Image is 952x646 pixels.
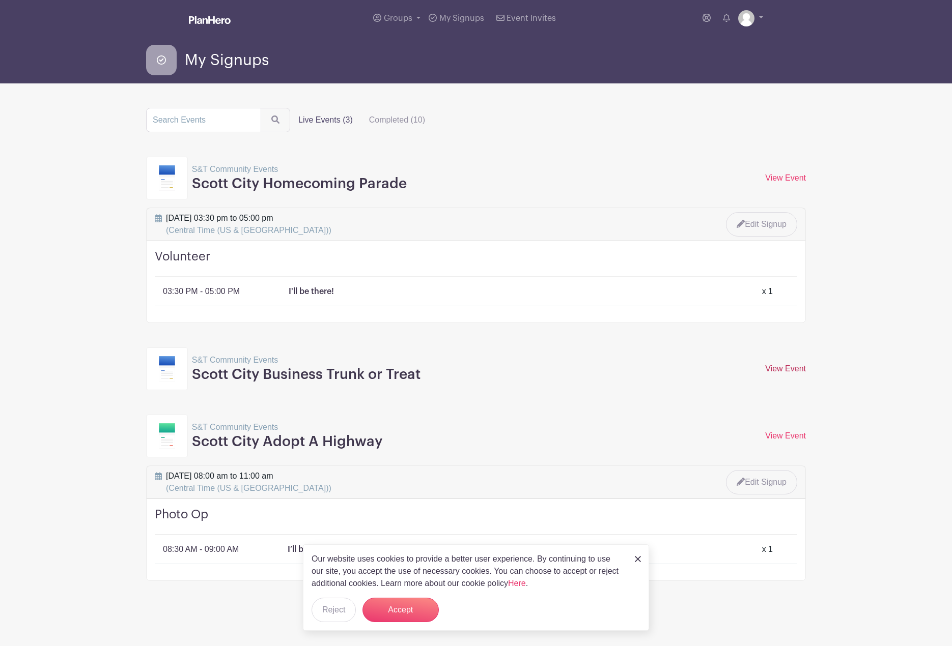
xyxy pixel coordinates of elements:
a: View Event [765,173,806,182]
div: filters [290,110,433,130]
img: template9-63edcacfaf2fb6570c2d519c84fe92c0a60f82f14013cd3b098e25ecaaffc40c.svg [159,165,175,191]
p: I’ll be there! [288,543,333,555]
span: [DATE] 03:30 pm to 05:00 pm [166,212,331,237]
span: (Central Time (US & [GEOGRAPHIC_DATA])) [166,484,331,492]
h4: Photo Op [155,507,797,535]
p: 03:30 PM - 05:00 PM [163,285,240,298]
p: 08:30 AM - 09:00 AM [163,543,239,555]
span: Event Invites [507,14,556,22]
h3: Scott City Adopt A Highway [192,433,382,451]
a: Edit Signup [726,212,797,237]
span: [DATE] 08:00 am to 11:00 am [166,470,331,494]
img: template5-56c615b85d9d23f07d74b01a14accf4829a5d2748e13f294e2c976ec4d5c7766.svg [159,423,175,449]
label: Completed (10) [361,110,433,130]
div: x 1 [762,543,773,555]
button: Accept [362,598,439,622]
img: logo_white-6c42ec7e38ccf1d336a20a19083b03d10ae64f83f12c07503d8b9e83406b4c7d.svg [189,16,231,24]
input: Search Events [146,108,261,132]
p: I'll be there! [289,285,334,298]
a: View Event [765,364,806,373]
h4: Volunteer [155,249,797,277]
button: Reject [312,598,356,622]
a: Edit Signup [726,470,797,494]
img: template9-63edcacfaf2fb6570c2d519c84fe92c0a60f82f14013cd3b098e25ecaaffc40c.svg [159,356,175,381]
h3: Scott City Business Trunk or Treat [192,366,421,384]
span: Groups [384,14,412,22]
span: My Signups [185,52,269,69]
img: default-ce2991bfa6775e67f084385cd625a349d9dcbb7a52a09fb2fda1e96e2d18dcdb.png [738,10,754,26]
p: S&T Community Events [192,163,407,175]
p: S&T Community Events [192,354,421,366]
a: Here [508,579,526,588]
label: Live Events (3) [290,110,361,130]
div: x 1 [762,285,773,298]
span: My Signups [439,14,484,22]
p: Our website uses cookies to provide a better user experience. By continuing to use our site, you ... [312,553,624,590]
img: close_button-5f87c8562297e5c2d7936805f587ecaba9071eb48480494691a3f1689db116b3.svg [635,556,641,562]
a: View Event [765,431,806,440]
h3: Scott City Homecoming Parade [192,175,407,193]
p: S&T Community Events [192,421,382,433]
span: (Central Time (US & [GEOGRAPHIC_DATA])) [166,226,331,234]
